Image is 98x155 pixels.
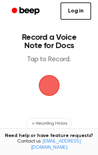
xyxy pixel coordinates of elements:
[7,4,46,18] a: Beep
[12,55,86,64] p: Tap to Record.
[61,2,91,20] a: Log in
[26,118,72,129] button: Recording History
[4,139,94,151] span: Contact us
[39,75,59,96] img: Beep Logo
[12,33,86,50] h1: Record a Voice Note for Docs
[31,139,81,150] a: [EMAIL_ADDRESS][DOMAIN_NAME]
[36,120,67,127] span: Recording History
